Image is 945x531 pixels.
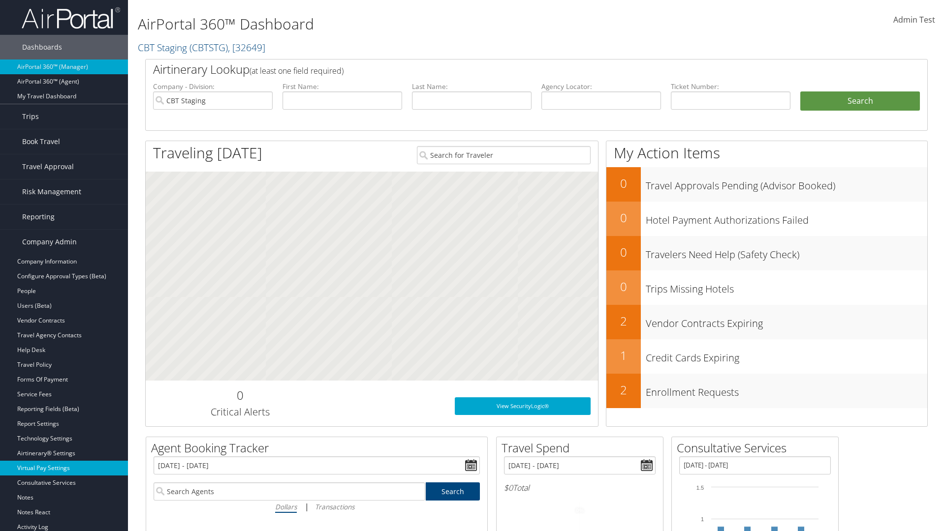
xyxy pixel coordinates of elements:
[22,179,81,204] span: Risk Management
[606,278,641,295] h2: 0
[153,82,273,91] label: Company - Division:
[228,41,265,54] span: , [ 32649 ]
[606,236,927,270] a: 0Travelers Need Help (Safety Check)
[606,270,927,305] a: 0Trips Missing Hotels
[893,14,935,25] span: Admin Test
[646,277,927,296] h3: Trips Missing Hotels
[22,129,60,154] span: Book Travel
[606,202,927,236] a: 0Hotel Payment Authorizations Failed
[138,41,265,54] a: CBT Staging
[153,143,262,163] h1: Traveling [DATE]
[606,339,927,374] a: 1Credit Cards Expiring
[646,243,927,262] h3: Travelers Need Help (Safety Check)
[283,82,402,91] label: First Name:
[606,167,927,202] a: 0Travel Approvals Pending (Advisor Booked)
[153,405,327,419] h3: Critical Alerts
[646,381,927,399] h3: Enrollment Requests
[22,104,39,129] span: Trips
[893,5,935,35] a: Admin Test
[22,230,77,254] span: Company Admin
[677,440,838,456] h2: Consultative Services
[671,82,790,91] label: Ticket Number:
[189,41,228,54] span: ( CBTSTG )
[250,65,344,76] span: (at least one field required)
[22,154,74,179] span: Travel Approval
[646,346,927,365] h3: Credit Cards Expiring
[606,305,927,339] a: 2Vendor Contracts Expiring
[315,502,354,511] i: Transactions
[504,482,656,493] h6: Total
[275,502,297,511] i: Dollars
[606,209,641,226] h2: 0
[576,508,584,514] tspan: 0%
[541,82,661,91] label: Agency Locator:
[153,387,327,404] h2: 0
[138,14,669,34] h1: AirPortal 360™ Dashboard
[154,482,425,501] input: Search Agents
[646,174,927,193] h3: Travel Approvals Pending (Advisor Booked)
[606,313,641,329] h2: 2
[502,440,663,456] h2: Travel Spend
[606,347,641,364] h2: 1
[412,82,532,91] label: Last Name:
[606,374,927,408] a: 2Enrollment Requests
[455,397,591,415] a: View SecurityLogic®
[646,208,927,227] h3: Hotel Payment Authorizations Failed
[22,6,120,29] img: airportal-logo.png
[504,482,513,493] span: $0
[696,485,704,491] tspan: 1.5
[646,312,927,330] h3: Vendor Contracts Expiring
[701,516,704,522] tspan: 1
[22,35,62,59] span: Dashboards
[606,143,927,163] h1: My Action Items
[153,61,855,78] h2: Airtinerary Lookup
[417,146,591,164] input: Search for Traveler
[151,440,487,456] h2: Agent Booking Tracker
[606,382,641,398] h2: 2
[800,91,920,111] button: Search
[426,482,480,501] a: Search
[606,175,641,192] h2: 0
[154,501,480,513] div: |
[22,205,55,229] span: Reporting
[606,244,641,261] h2: 0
